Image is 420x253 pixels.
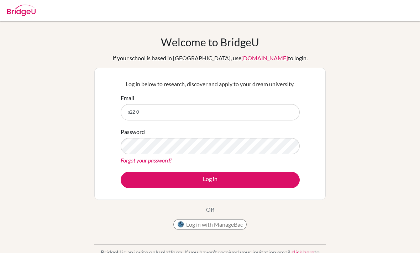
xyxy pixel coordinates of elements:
[121,80,300,88] p: Log in below to research, discover and apply to your dream university.
[161,36,259,48] h1: Welcome to BridgeU
[121,157,172,164] a: Forgot your password?
[112,54,308,62] div: If your school is based in [GEOGRAPHIC_DATA], use to login.
[7,5,36,16] img: Bridge-U
[173,219,247,230] button: Log in with ManageBac
[241,55,288,61] a: [DOMAIN_NAME]
[121,128,145,136] label: Password
[121,94,134,102] label: Email
[121,172,300,188] button: Log in
[206,205,214,214] p: OR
